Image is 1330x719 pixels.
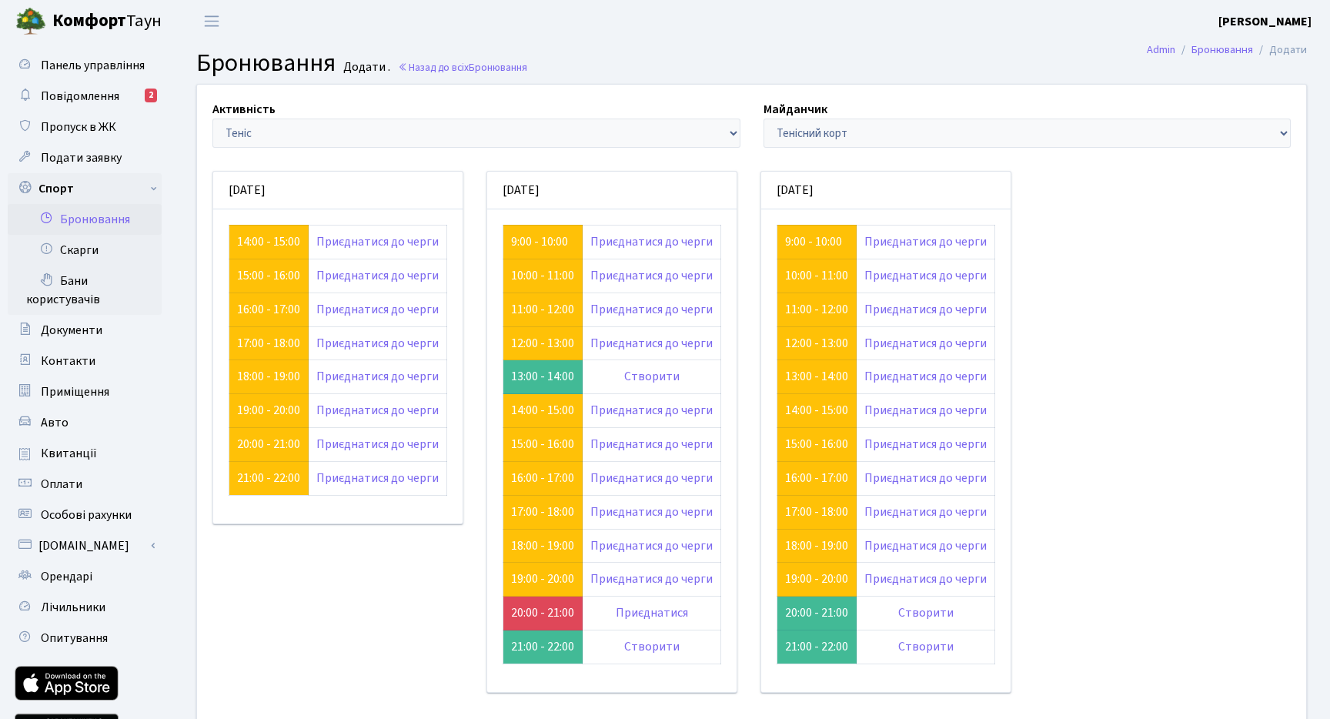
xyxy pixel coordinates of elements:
a: Створити [624,638,680,655]
a: 9:00 - 10:00 [511,233,568,250]
a: 15:00 - 16:00 [237,267,300,284]
a: Пропуск в ЖК [8,112,162,142]
a: 21:00 - 22:00 [237,470,300,487]
a: Приєднатися [616,604,688,621]
a: Приєднатися до черги [316,470,439,487]
a: 16:00 - 17:00 [511,470,574,487]
b: [PERSON_NAME] [1218,13,1312,30]
a: 17:00 - 18:00 [785,503,848,520]
a: Приєднатися до черги [590,301,713,318]
a: [PERSON_NAME] [1218,12,1312,31]
a: Приєднатися до черги [316,436,439,453]
a: Приєднатися до черги [316,267,439,284]
a: 16:00 - 17:00 [785,470,848,487]
a: Документи [8,315,162,346]
a: Приєднатися до черги [316,335,439,352]
a: Приєднатися до черги [316,301,439,318]
a: 19:00 - 20:00 [785,570,848,587]
a: Приєднатися до черги [864,267,987,284]
a: Приєднатися до черги [864,301,987,318]
a: 17:00 - 18:00 [237,335,300,352]
div: 2 [145,89,157,102]
nav: breadcrumb [1124,34,1330,66]
a: Створити [898,604,954,621]
div: [DATE] [487,172,737,209]
a: Авто [8,407,162,438]
a: Контакти [8,346,162,376]
a: Приєднатися до черги [590,470,713,487]
div: [DATE] [761,172,1011,209]
div: [DATE] [213,172,463,209]
a: Приєднатися до черги [590,570,713,587]
td: 13:00 - 14:00 [503,360,583,394]
a: Приєднатися до черги [864,570,987,587]
a: 11:00 - 12:00 [511,301,574,318]
a: Приєднатися до черги [316,233,439,250]
a: Спорт [8,173,162,204]
a: 11:00 - 12:00 [785,301,848,318]
span: Бронювання [469,60,527,75]
a: 17:00 - 18:00 [511,503,574,520]
td: 21:00 - 22:00 [503,630,583,664]
a: Приєднатися до черги [590,267,713,284]
span: Контакти [41,353,95,370]
li: Додати [1253,42,1307,59]
a: Бани користувачів [8,266,162,315]
a: Приєднатися до черги [864,470,987,487]
a: Оплати [8,469,162,500]
a: 12:00 - 13:00 [511,335,574,352]
img: logo.png [15,6,46,37]
a: Приєднатися до черги [316,402,439,419]
a: Приєднатися до черги [864,233,987,250]
a: 15:00 - 16:00 [785,436,848,453]
a: 18:00 - 19:00 [785,537,848,554]
a: Орендарі [8,561,162,592]
a: Квитанції [8,438,162,469]
label: Майданчик [764,100,827,119]
span: Подати заявку [41,149,122,166]
a: 16:00 - 17:00 [237,301,300,318]
a: Приєднатися до черги [864,537,987,554]
span: Орендарі [41,568,92,585]
a: 14:00 - 15:00 [785,402,848,419]
a: 20:00 - 21:00 [237,436,300,453]
a: Бронювання [8,204,162,235]
a: Створити [898,638,954,655]
a: 18:00 - 19:00 [237,368,300,385]
a: Приєднатися до черги [590,233,713,250]
a: Приєднатися до черги [864,335,987,352]
span: Авто [41,414,69,431]
a: Приєднатися до черги [590,436,713,453]
a: 14:00 - 15:00 [237,233,300,250]
a: Назад до всіхБронювання [398,60,527,75]
td: 20:00 - 21:00 [777,597,857,630]
a: Приєднатися до черги [590,537,713,554]
a: Лічильники [8,592,162,623]
a: 18:00 - 19:00 [511,537,574,554]
span: Бронювання [196,45,336,81]
a: Приміщення [8,376,162,407]
label: Активність [212,100,276,119]
small: Додати . [340,60,390,75]
a: Подати заявку [8,142,162,173]
button: Переключити навігацію [192,8,231,34]
a: Опитування [8,623,162,654]
a: 19:00 - 20:00 [237,402,300,419]
a: Скарги [8,235,162,266]
a: Приєднатися до черги [864,402,987,419]
a: Приєднатися до черги [590,335,713,352]
a: [DOMAIN_NAME] [8,530,162,561]
a: Панель управління [8,50,162,81]
a: Приєднатися до черги [590,402,713,419]
span: Повідомлення [41,88,119,105]
span: Особові рахунки [41,507,132,523]
a: Повідомлення2 [8,81,162,112]
a: Приєднатися до черги [864,436,987,453]
a: Особові рахунки [8,500,162,530]
a: 14:00 - 15:00 [511,402,574,419]
span: Панель управління [41,57,145,74]
span: Опитування [41,630,108,647]
span: Оплати [41,476,82,493]
span: Документи [41,322,102,339]
a: Приєднатися до черги [590,503,713,520]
